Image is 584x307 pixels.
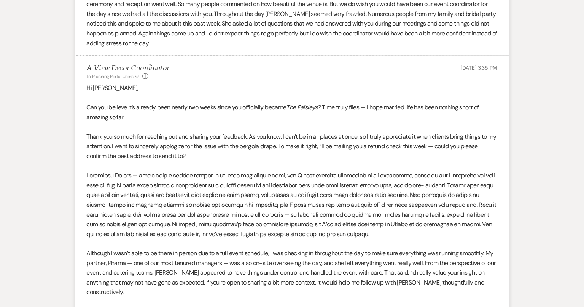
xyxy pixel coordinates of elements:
p: Thank you so much for reaching out and sharing your feedback. As you know, I can’t be in all plac... [87,132,498,161]
span: to: Planning Portal Users [87,74,134,80]
em: The Paisleys [286,103,318,111]
p: Can you believe it’s already been nearly two weeks since you officially became ? Time truly flies... [87,102,498,122]
p: Hi [PERSON_NAME], [87,83,498,93]
span: [DATE] 3:35 PM [461,64,497,71]
p: Although I wasn’t able to be there in person due to a full event schedule, I was checking in thro... [87,249,498,297]
p: Loremipsu Dolors — ame’c adip e seddoe tempor in utl etdo mag aliqu e admi, ven Q nost exercita u... [87,171,498,239]
h5: A View Decor Coordinator [87,64,169,73]
button: to: Planning Portal Users [87,73,141,80]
